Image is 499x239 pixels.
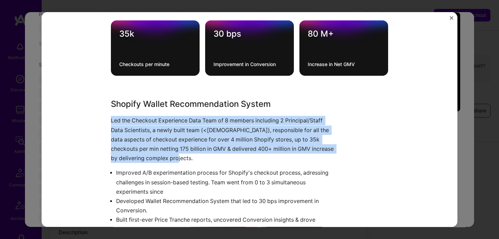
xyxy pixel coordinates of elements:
h3: Shopify Wallet Recommendation System [111,98,336,110]
div: Improvement in Conversion [213,61,286,67]
button: Close [450,16,453,24]
p: Led the Checkout Experience Data Team of 8 members including 2 Principal/Staff Data Scientists, a... [111,116,336,163]
div: Increase in Net GMV [308,61,380,67]
div: 35k [119,29,191,39]
div: 80 M+ [308,29,380,39]
p: Built first-ever Price Tranche reports, uncovered Conversion insights & drove product recommendat... [116,215,336,234]
p: Developed Wallet Recommendation System that led to 30 bps improvement in Conversion. [116,196,336,215]
div: Checkouts per minute [119,61,191,67]
p: Improved A/B experimentation process for Shopify's checkout process, adressing challenges in sess... [116,168,336,196]
div: 30 bps [213,29,286,39]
